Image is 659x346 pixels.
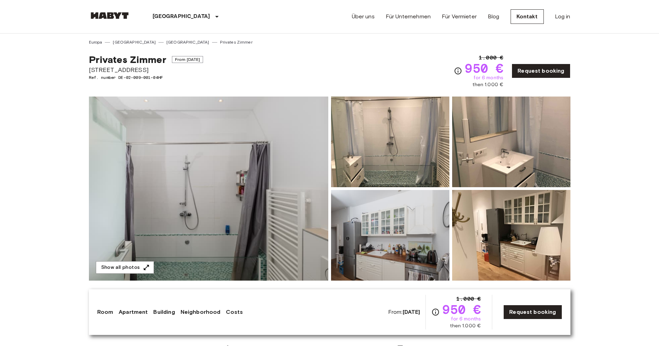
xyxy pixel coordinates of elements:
[451,316,481,322] span: for 6 months
[181,308,221,316] a: Neighborhood
[431,308,440,316] svg: Check cost overview for full price breakdown. Please note that discounts apply to new joiners onl...
[474,74,503,81] span: for 6 months
[454,67,462,75] svg: Check cost overview for full price breakdown. Please note that discounts apply to new joiners onl...
[331,97,449,187] img: Picture of unit DE-02-009-001-04HF
[226,308,243,316] a: Costs
[465,62,503,74] span: 950 €
[89,97,328,281] img: Marketing picture of unit DE-02-009-001-04HF
[89,39,102,45] a: Europa
[352,12,375,21] a: Über uns
[97,308,113,316] a: Room
[473,81,503,88] span: then 1.000 €
[442,303,481,316] span: 950 €
[450,322,481,329] span: then 1.000 €
[452,97,570,187] img: Picture of unit DE-02-009-001-04HF
[166,39,209,45] a: [GEOGRAPHIC_DATA]
[153,12,210,21] p: [GEOGRAPHIC_DATA]
[403,309,420,315] b: [DATE]
[388,308,420,316] span: From:
[456,295,481,303] span: 1.000 €
[119,308,148,316] a: Apartment
[89,54,166,65] span: Privates Zimmer
[479,54,503,62] span: 1.000 €
[452,190,570,281] img: Picture of unit DE-02-009-001-04HF
[331,190,449,281] img: Picture of unit DE-02-009-001-04HF
[89,65,203,74] span: [STREET_ADDRESS]
[113,39,156,45] a: [GEOGRAPHIC_DATA]
[220,39,253,45] a: Privates Zimmer
[172,56,203,63] span: From [DATE]
[511,9,544,24] a: Kontakt
[555,12,570,21] a: Log in
[488,12,500,21] a: Blog
[512,64,570,78] a: Request booking
[503,305,562,319] a: Request booking
[89,74,203,81] span: Ref. number DE-02-009-001-04HF
[153,308,175,316] a: Building
[96,261,154,274] button: Show all photos
[89,12,130,19] img: Habyt
[386,12,431,21] a: Für Unternehmen
[442,12,477,21] a: Für Vermieter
